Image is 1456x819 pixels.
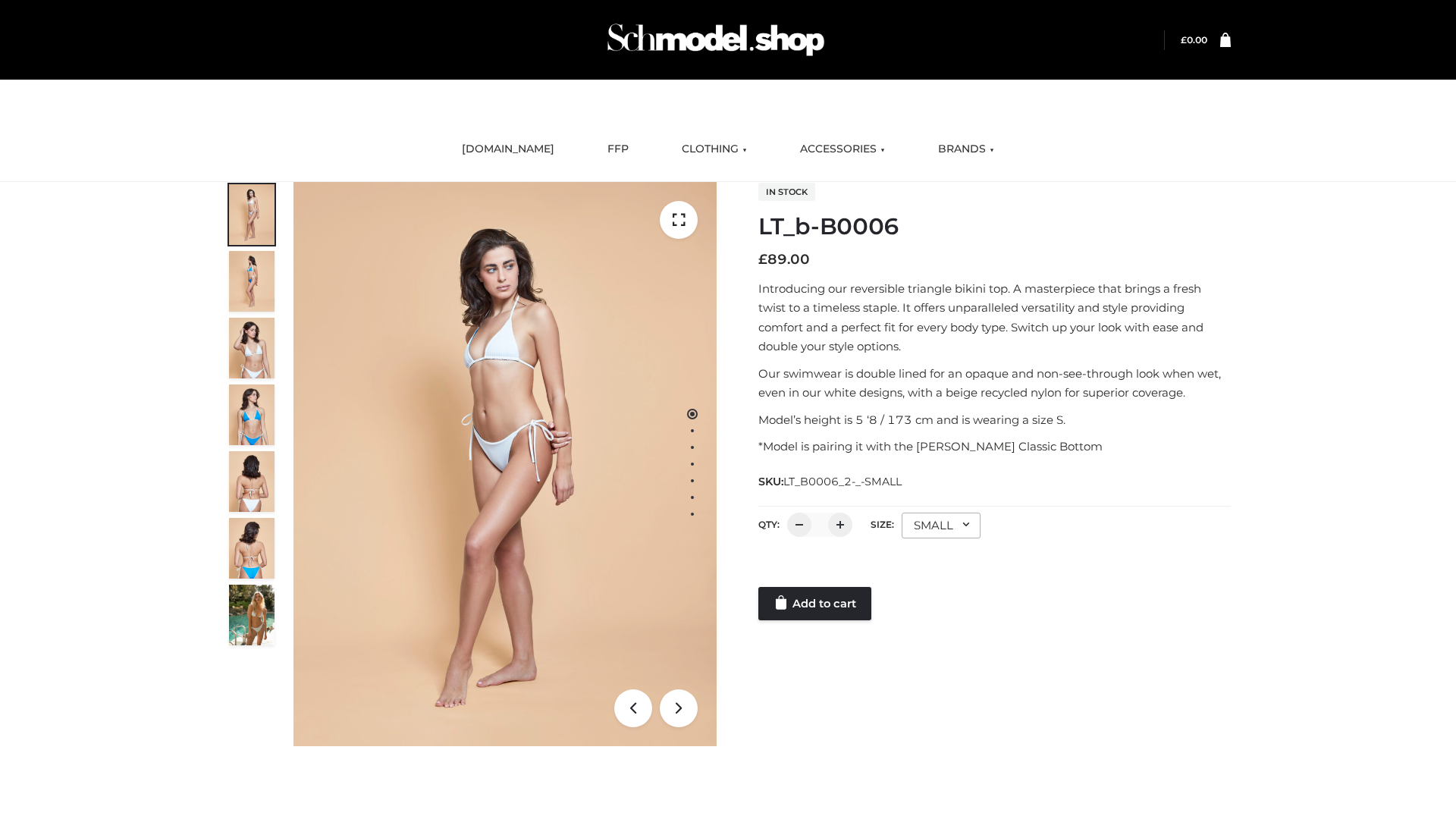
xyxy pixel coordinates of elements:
[229,585,275,645] img: Arieltop_CloudNine_AzureSky2.jpg
[789,133,896,166] a: ACCESSORIES
[596,133,640,166] a: FFP
[902,513,981,538] div: SMALL
[229,318,275,378] img: ArielClassicBikiniTop_CloudNine_AzureSky_OW114ECO_3-scaled.jpg
[758,364,1231,403] p: Our swimwear is double lined for an opaque and non-see-through look when wet, even in our white d...
[758,213,1231,240] h1: LT_b-B0006
[229,518,275,579] img: ArielClassicBikiniTop_CloudNine_AzureSky_OW114ECO_8-scaled.jpg
[293,182,717,746] img: ArielClassicBikiniTop_CloudNine_AzureSky_OW114ECO_1
[670,133,758,166] a: CLOTHING
[758,251,810,268] bdi: 89.00
[871,519,894,530] label: Size:
[229,251,275,312] img: ArielClassicBikiniTop_CloudNine_AzureSky_OW114ECO_2-scaled.jpg
[758,437,1231,457] p: *Model is pairing it with the [PERSON_NAME] Classic Bottom
[229,384,275,445] img: ArielClassicBikiniTop_CloudNine_AzureSky_OW114ECO_4-scaled.jpg
[1181,34,1207,45] bdi: 0.00
[602,10,830,70] img: Schmodel Admin 964
[450,133,566,166] a: [DOMAIN_NAME]
[758,472,903,491] span: SKU:
[758,279,1231,356] p: Introducing our reversible triangle bikini top. A masterpiece that brings a fresh twist to a time...
[758,410,1231,430] p: Model’s height is 5 ‘8 / 173 cm and is wearing a size S.
[229,451,275,512] img: ArielClassicBikiniTop_CloudNine_AzureSky_OW114ECO_7-scaled.jpg
[1181,34,1187,45] span: £
[758,251,767,268] span: £
[758,519,780,530] label: QTY:
[758,183,815,201] span: In stock
[229,184,275,245] img: ArielClassicBikiniTop_CloudNine_AzureSky_OW114ECO_1-scaled.jpg
[927,133,1006,166] a: BRANDS
[758,587,871,620] a: Add to cart
[1181,34,1207,45] a: £0.00
[783,475,902,488] span: LT_B0006_2-_-SMALL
